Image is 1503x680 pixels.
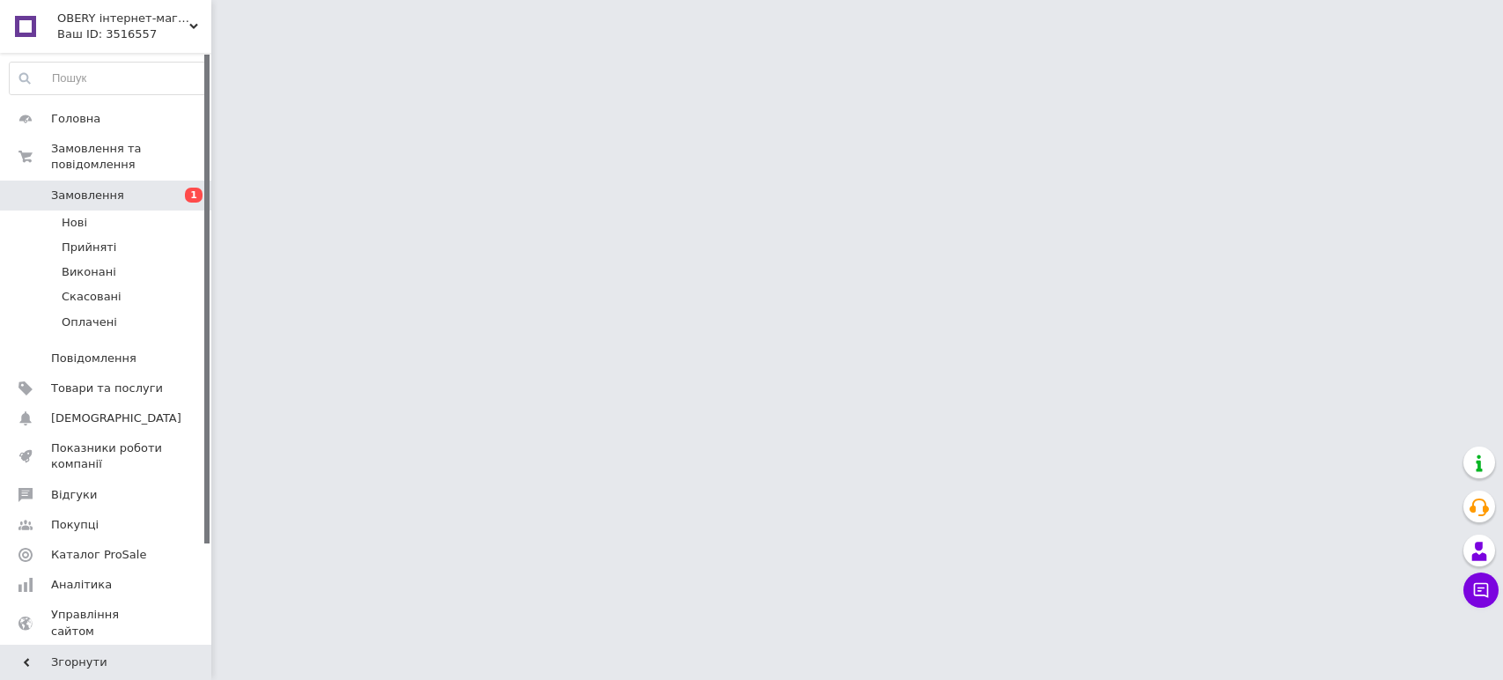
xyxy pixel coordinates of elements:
span: [DEMOGRAPHIC_DATA] [51,410,181,426]
span: Управління сайтом [51,607,163,639]
span: Виконані [62,264,116,280]
span: Покупці [51,517,99,533]
span: Замовлення [51,188,124,203]
span: 1 [185,188,203,203]
span: Нові [62,215,87,231]
button: Чат з покупцем [1463,573,1499,608]
span: Аналітика [51,577,112,593]
div: Ваш ID: 3516557 [57,26,211,42]
span: Скасовані [62,289,122,305]
span: Відгуки [51,487,97,503]
span: Показники роботи компанії [51,440,163,472]
span: Головна [51,111,100,127]
span: Повідомлення [51,351,136,366]
span: Оплачені [62,314,117,330]
span: Каталог ProSale [51,547,146,563]
span: Замовлення та повідомлення [51,141,211,173]
input: Пошук [10,63,206,94]
span: OBERY інтернет-магазин якісного та зручного одягу [57,11,189,26]
span: Товари та послуги [51,381,163,396]
span: Прийняті [62,240,116,255]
